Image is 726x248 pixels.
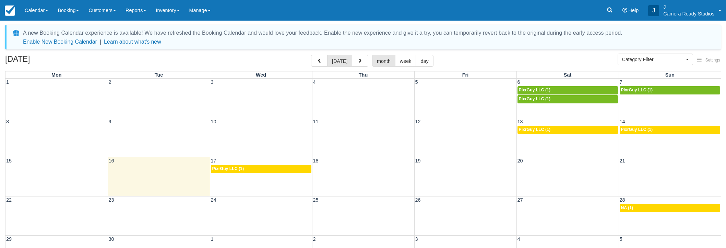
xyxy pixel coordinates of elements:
[663,10,714,17] p: Camera Ready Studios
[210,197,217,203] span: 24
[618,54,693,65] button: Category Filter
[104,39,161,45] a: Learn about what's new
[5,236,12,242] span: 29
[648,5,659,16] div: J
[155,72,163,78] span: Tue
[663,3,714,10] p: J
[415,158,421,164] span: 19
[211,165,311,173] a: PixrGuy LLC (1)
[619,158,626,164] span: 21
[327,55,352,67] button: [DATE]
[622,8,627,13] i: Help
[415,236,419,242] span: 3
[621,127,653,132] span: PixrGuy LLC (1)
[619,197,626,203] span: 28
[210,119,217,124] span: 10
[519,127,550,132] span: PixrGuy LLC (1)
[23,38,97,45] button: Enable New Booking Calendar
[100,39,101,45] span: |
[517,236,521,242] span: 4
[519,97,550,101] span: PixrGuy LLC (1)
[517,197,524,203] span: 27
[519,88,550,92] span: PixrGuy LLC (1)
[212,166,244,171] span: PixrGuy LLC (1)
[620,86,721,94] a: PixrGuy LLC (1)
[629,8,639,13] span: Help
[622,56,684,63] span: Category Filter
[619,119,626,124] span: 14
[5,5,15,16] img: checkfront-main-nav-mini-logo.png
[693,55,724,65] button: Settings
[312,197,319,203] span: 25
[416,55,433,67] button: day
[564,72,571,78] span: Sat
[312,119,319,124] span: 11
[620,204,721,212] a: NA (1)
[5,158,12,164] span: 15
[395,55,416,67] button: week
[517,126,618,134] a: PixrGuy LLC (1)
[108,119,112,124] span: 9
[517,158,524,164] span: 20
[415,197,421,203] span: 26
[359,72,368,78] span: Thu
[705,58,720,63] span: Settings
[51,72,62,78] span: Mon
[517,119,524,124] span: 13
[517,79,521,85] span: 6
[621,88,653,92] span: PixrGuy LLC (1)
[108,197,115,203] span: 23
[415,119,421,124] span: 12
[621,205,633,210] span: NA (1)
[372,55,395,67] button: month
[108,236,115,242] span: 30
[5,55,92,68] h2: [DATE]
[619,236,623,242] span: 5
[312,158,319,164] span: 18
[5,197,12,203] span: 22
[23,29,622,37] div: A new Booking Calendar experience is available! We have refreshed the Booking Calendar and would ...
[256,72,266,78] span: Wed
[517,86,618,94] a: PixrGuy LLC (1)
[312,236,317,242] span: 2
[462,72,468,78] span: Fri
[210,236,214,242] span: 1
[210,158,217,164] span: 17
[665,72,675,78] span: Sun
[5,119,10,124] span: 8
[312,79,317,85] span: 4
[108,158,115,164] span: 16
[210,79,214,85] span: 3
[5,79,10,85] span: 1
[517,95,618,103] a: PixrGuy LLC (1)
[619,79,623,85] span: 7
[415,79,419,85] span: 5
[620,126,721,134] a: PixrGuy LLC (1)
[108,79,112,85] span: 2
